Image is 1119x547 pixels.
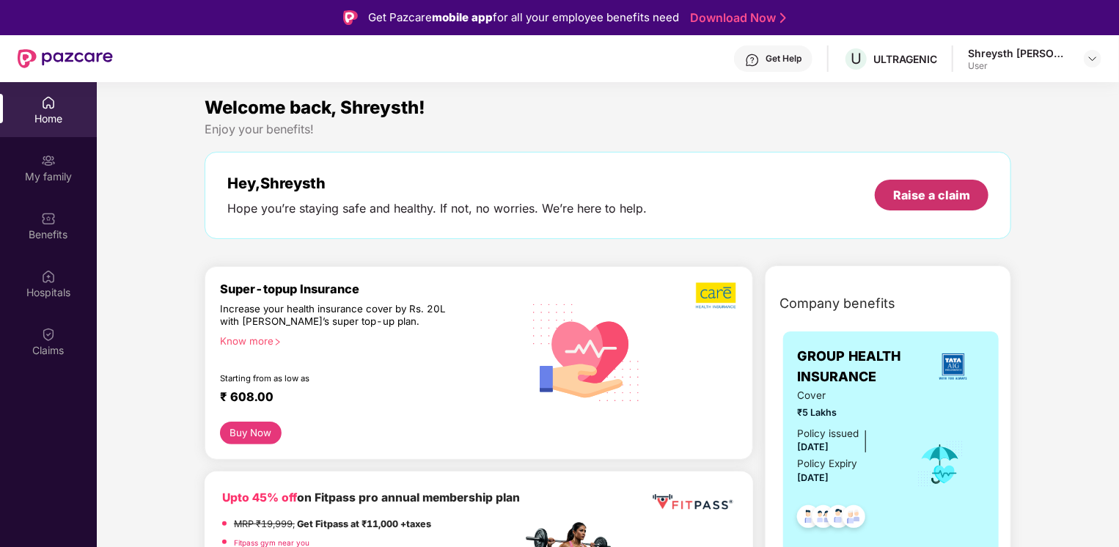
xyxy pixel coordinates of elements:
[41,211,56,226] img: svg+xml;base64,PHN2ZyBpZD0iQmVuZWZpdHMiIHhtbG5zPSJodHRwOi8vd3d3LnczLm9yZy8yMDAwL3N2ZyIgd2lkdGg9Ij...
[220,422,282,444] button: Buy Now
[41,327,56,342] img: svg+xml;base64,PHN2ZyBpZD0iQ2xhaW0iIHhtbG5zPSJodHRwOi8vd3d3LnczLm9yZy8yMDAwL3N2ZyIgd2lkdGg9IjIwIi...
[220,389,507,407] div: ₹ 608.00
[220,303,459,328] div: Increase your health insurance cover by Rs. 20L with [PERSON_NAME]’s super top-up plan.
[220,282,522,296] div: Super-topup Insurance
[227,201,647,216] div: Hope you’re staying safe and healthy. If not, no worries. We’re here to help.
[297,518,431,529] strong: Get Fitpass at ₹11,000 +taxes
[41,95,56,110] img: svg+xml;base64,PHN2ZyBpZD0iSG9tZSIgeG1sbnM9Imh0dHA6Ly93d3cudzMub3JnLzIwMDAvc3ZnIiB3aWR0aD0iMjAiIG...
[893,187,970,203] div: Raise a claim
[432,10,493,24] strong: mobile app
[18,49,113,68] img: New Pazcare Logo
[798,456,858,471] div: Policy Expiry
[798,346,923,388] span: GROUP HEALTH INSURANCE
[780,293,896,314] span: Company benefits
[873,52,937,66] div: ULTRAGENIC
[836,501,872,537] img: svg+xml;base64,PHN2ZyB4bWxucz0iaHR0cDovL3d3dy53My5vcmcvMjAwMC9zdmciIHdpZHRoPSI0OC45NDMiIGhlaWdodD...
[798,405,897,420] span: ₹5 Lakhs
[222,491,520,504] b: on Fitpass pro annual membership plan
[41,269,56,284] img: svg+xml;base64,PHN2ZyBpZD0iSG9zcGl0YWxzIiB4bWxucz0iaHR0cDovL3d3dy53My5vcmcvMjAwMC9zdmciIHdpZHRoPS...
[933,347,973,386] img: insurerLogo
[274,338,282,346] span: right
[798,472,829,483] span: [DATE]
[522,286,651,417] img: svg+xml;base64,PHN2ZyB4bWxucz0iaHR0cDovL3d3dy53My5vcmcvMjAwMC9zdmciIHhtbG5zOnhsaW5rPSJodHRwOi8vd3...
[220,373,460,383] div: Starting from as low as
[851,50,862,67] span: U
[220,335,513,345] div: Know more
[696,282,738,309] img: b5dec4f62d2307b9de63beb79f102df3.png
[234,538,309,547] a: Fitpass gym near you
[227,175,647,192] div: Hey, Shreysth
[222,491,297,504] b: Upto 45% off
[798,388,897,403] span: Cover
[690,10,782,26] a: Download Now
[798,441,829,452] span: [DATE]
[650,489,735,515] img: fppp.png
[806,501,842,537] img: svg+xml;base64,PHN2ZyB4bWxucz0iaHR0cDovL3d3dy53My5vcmcvMjAwMC9zdmciIHdpZHRoPSI0OC45MTUiIGhlaWdodD...
[205,122,1011,137] div: Enjoy your benefits!
[968,46,1071,60] div: Shreysth [PERSON_NAME]
[234,518,295,529] del: MRP ₹19,999,
[1087,53,1098,65] img: svg+xml;base64,PHN2ZyBpZD0iRHJvcGRvd24tMzJ4MzIiIHhtbG5zPSJodHRwOi8vd3d3LnczLm9yZy8yMDAwL3N2ZyIgd2...
[368,9,679,26] div: Get Pazcare for all your employee benefits need
[41,153,56,168] img: svg+xml;base64,PHN2ZyB3aWR0aD0iMjAiIGhlaWdodD0iMjAiIHZpZXdCb3g9IjAgMCAyMCAyMCIgZmlsbD0ibm9uZSIgeG...
[798,426,859,441] div: Policy issued
[780,10,786,26] img: Stroke
[821,501,856,537] img: svg+xml;base64,PHN2ZyB4bWxucz0iaHR0cDovL3d3dy53My5vcmcvMjAwMC9zdmciIHdpZHRoPSI0OC45NDMiIGhlaWdodD...
[917,440,964,488] img: icon
[343,10,358,25] img: Logo
[968,60,1071,72] div: User
[766,53,801,65] div: Get Help
[205,97,425,118] span: Welcome back, Shreysth!
[790,501,826,537] img: svg+xml;base64,PHN2ZyB4bWxucz0iaHR0cDovL3d3dy53My5vcmcvMjAwMC9zdmciIHdpZHRoPSI0OC45NDMiIGhlaWdodD...
[745,53,760,67] img: svg+xml;base64,PHN2ZyBpZD0iSGVscC0zMngzMiIgeG1sbnM9Imh0dHA6Ly93d3cudzMub3JnLzIwMDAvc3ZnIiB3aWR0aD...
